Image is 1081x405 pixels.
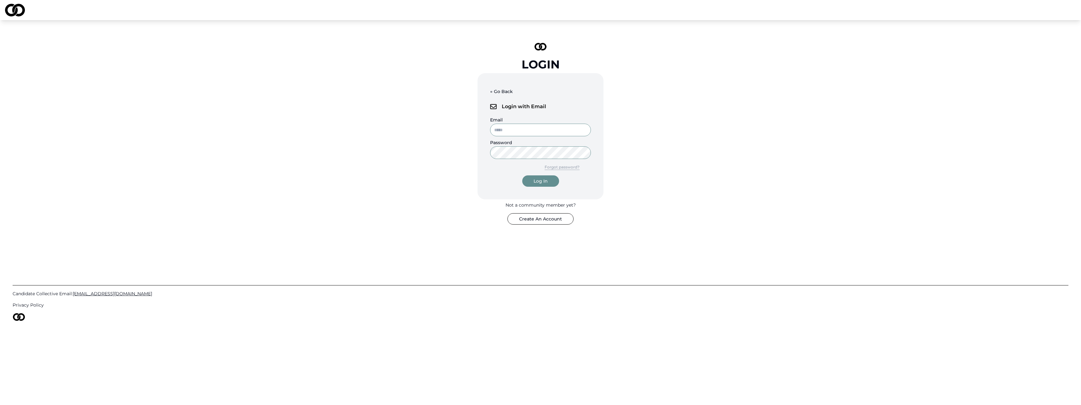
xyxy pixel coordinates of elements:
div: Login [522,58,560,71]
label: Password [490,140,512,145]
button: Log In [522,175,559,187]
div: Log In [534,178,548,184]
label: Email [490,117,503,123]
img: logo [490,104,497,109]
span: [EMAIL_ADDRESS][DOMAIN_NAME] [73,291,152,296]
button: Forgot password? [533,161,591,173]
a: Candidate Collective Email:[EMAIL_ADDRESS][DOMAIN_NAME] [13,291,1068,297]
div: Not a community member yet? [506,202,576,208]
img: logo [535,43,546,50]
img: logo [5,4,25,16]
button: ← Go Back [490,86,513,97]
a: Privacy Policy [13,302,1068,308]
img: logo [13,313,25,321]
div: Login with Email [490,100,591,114]
button: Create An Account [507,213,574,225]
